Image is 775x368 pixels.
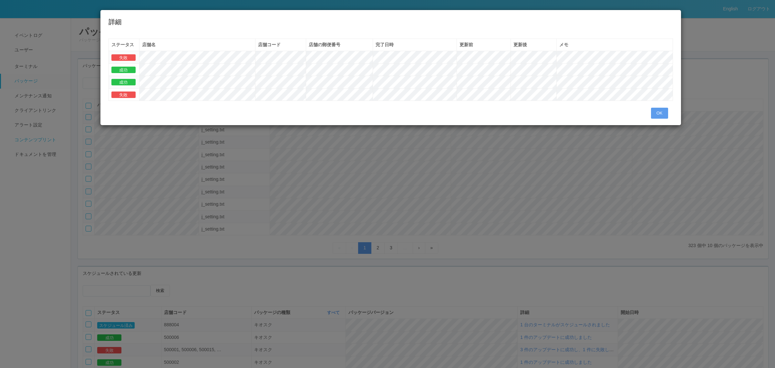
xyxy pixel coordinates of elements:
[111,92,136,98] button: 失敗
[651,108,668,119] button: OK
[258,41,303,48] div: 店舗コード
[111,79,136,85] button: 成功
[142,41,253,48] div: 店舗名
[111,54,136,61] button: 失敗
[111,67,136,73] button: 成功
[108,18,673,26] h4: 詳細
[111,66,137,73] div: 成功
[111,91,137,98] div: 失敗
[309,41,370,48] div: 店舗の郵便番号
[513,41,554,48] div: 更新後
[111,41,137,48] div: ステータス
[376,41,454,48] div: 完了日時
[460,41,508,48] div: 更新前
[111,54,137,60] div: 失敗
[559,41,670,48] div: メモ
[111,79,137,85] div: 成功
